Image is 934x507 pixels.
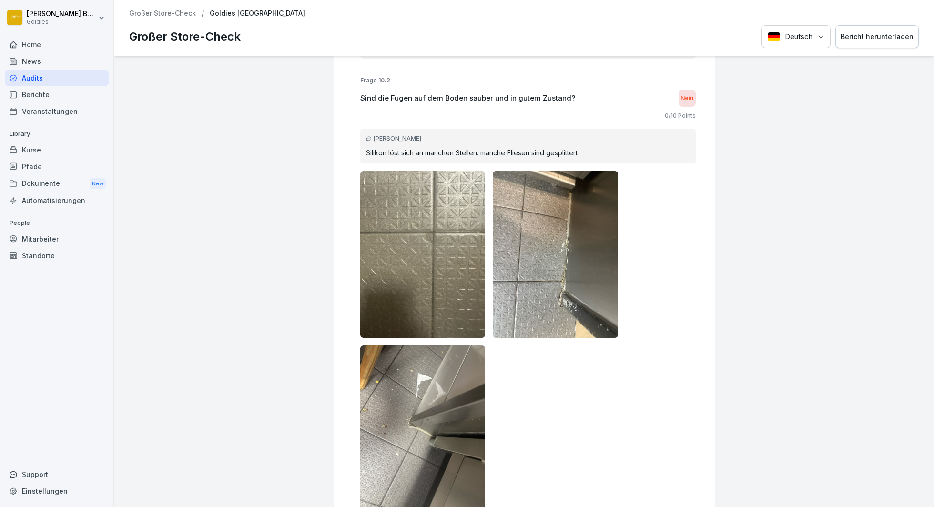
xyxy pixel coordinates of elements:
p: 0 / 10 Points [665,112,696,120]
button: Language [761,25,831,49]
img: lyg4yp2q6toyfjvjgkmisgn0.png [493,171,618,338]
img: Deutsch [768,32,780,41]
p: / [202,10,204,18]
img: w0rdbq20rwpaow9vi8hma9n1.png [360,171,486,338]
a: Kurse [5,142,109,158]
a: Mitarbeiter [5,231,109,247]
p: Goldies [27,19,96,25]
div: Bericht herunterladen [841,31,914,42]
p: Sind die Fugen auf dem Boden sauber und in gutem Zustand? [360,93,575,104]
div: [PERSON_NAME] [366,134,690,143]
a: Einstellungen [5,483,109,499]
a: Standorte [5,247,109,264]
p: [PERSON_NAME] Buhren [27,10,96,18]
a: Home [5,36,109,53]
a: Pfade [5,158,109,175]
a: Veranstaltungen [5,103,109,120]
a: Automatisierungen [5,192,109,209]
button: Bericht herunterladen [835,25,919,49]
a: DokumenteNew [5,175,109,193]
p: People [5,215,109,231]
div: Dokumente [5,175,109,193]
p: Library [5,126,109,142]
a: Berichte [5,86,109,103]
a: News [5,53,109,70]
p: Frage 10.2 [360,76,696,85]
p: Goldies [GEOGRAPHIC_DATA] [210,10,305,18]
div: Support [5,466,109,483]
a: Großer Store-Check [129,10,196,18]
div: New [90,178,106,189]
div: Nein [679,90,696,107]
p: Silikon löst sich an manchen Stellen. manche Fliesen sind gesplittert [366,148,690,158]
p: Großer Store-Check [129,28,241,45]
p: Deutsch [785,31,812,42]
a: Audits [5,70,109,86]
